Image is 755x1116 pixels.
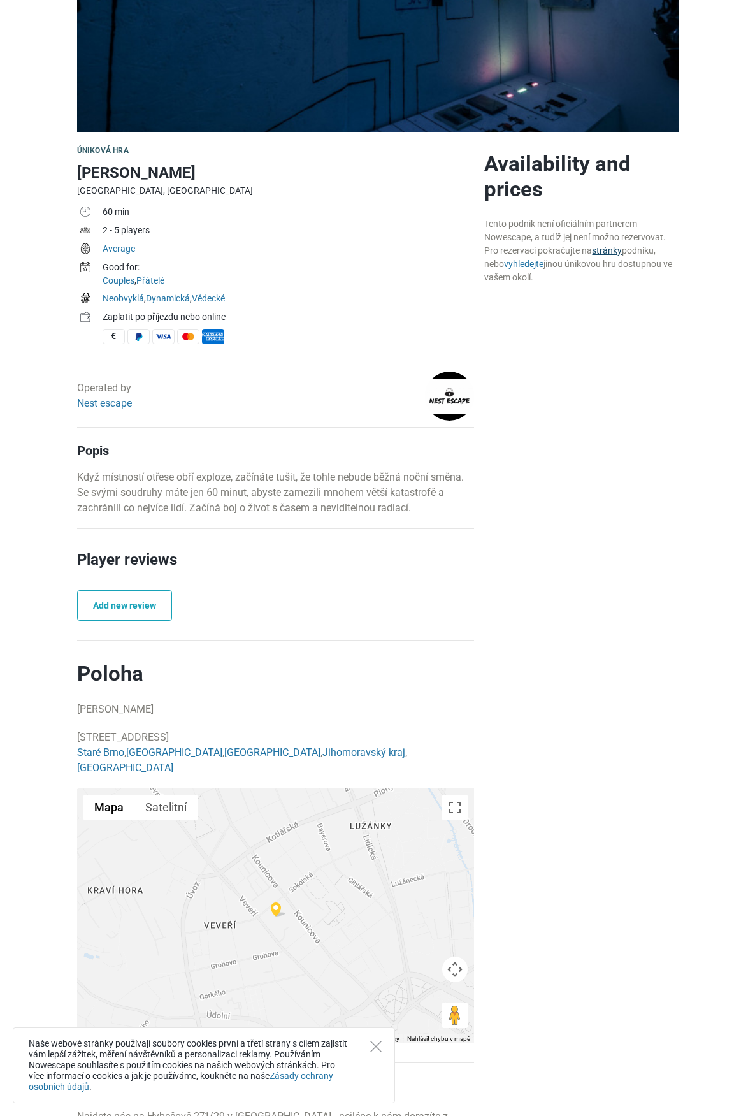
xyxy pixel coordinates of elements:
[77,184,475,198] div: [GEOGRAPHIC_DATA], [GEOGRAPHIC_DATA]
[146,293,190,303] a: Dynamická
[370,1041,382,1052] button: Close
[192,293,225,303] a: Vědecké
[77,746,124,758] a: Staré Brno
[77,146,129,155] span: Úniková hra
[83,795,134,820] button: Zobrazit mapu s ulicemi
[442,1003,468,1028] button: Přetažením panáčka na mapu otevřete Street View
[77,397,132,409] a: Nest escape
[103,259,475,291] td: ,
[77,661,475,686] h2: Poloha
[442,795,468,820] button: Přepnout zobrazení na celou obrazovku
[103,293,144,303] a: Neobvyklá
[103,275,134,286] a: Couples
[224,746,320,758] a: [GEOGRAPHIC_DATA]
[77,470,475,516] p: Když místností otřese obří exploze, začínáte tušit, že tohle nebude běžná noční směna. Se svými s...
[442,957,468,982] button: Ovládání kamery na mapě
[592,245,622,256] a: stránky
[103,329,125,344] span: Hotovost
[80,1027,122,1043] a: Otevřít tuto oblast v Mapách Google (otevře nové okno)
[77,762,173,774] a: [GEOGRAPHIC_DATA]
[77,702,475,717] p: [PERSON_NAME]
[77,548,475,590] h2: Player reviews
[103,204,475,222] td: 60 min
[152,329,175,344] span: Visa
[77,443,475,458] h4: Popis
[80,1027,122,1043] img: Google
[77,730,475,776] p: [STREET_ADDRESS] , , , ,
[77,590,172,621] a: Add new review
[134,795,198,820] button: Zobrazit satelitní snímky
[484,217,678,284] div: Tento podnik není oficiálním partnerem Nowescape, a tudíž jej není možno rezervovat. Pro rezervac...
[136,275,164,286] a: Přátelé
[13,1027,395,1103] div: Naše webové stránky používají soubory cookies první a třetí strany s cílem zajistit vám lepší záž...
[103,261,475,274] div: Good for:
[484,151,678,202] h2: Availability and prices
[127,329,150,344] span: PayPal
[177,329,199,344] span: MasterCard
[103,243,135,254] a: Average
[77,380,132,411] div: Operated by
[126,746,222,758] a: [GEOGRAPHIC_DATA]
[29,1071,333,1092] a: Zásady ochrany osobních údajů
[322,746,405,758] a: Jihomoravský kraj
[103,222,475,241] td: 2 - 5 players
[504,259,543,269] a: vyhledejte
[407,1035,470,1042] a: Nahlásit chybu v mapě
[103,291,475,309] td: , ,
[425,372,474,421] img: d38901788c533e82l.png
[77,161,475,184] h1: [PERSON_NAME]
[202,329,224,344] span: American Express
[103,310,475,324] div: Zaplatit po příjezdu nebo online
